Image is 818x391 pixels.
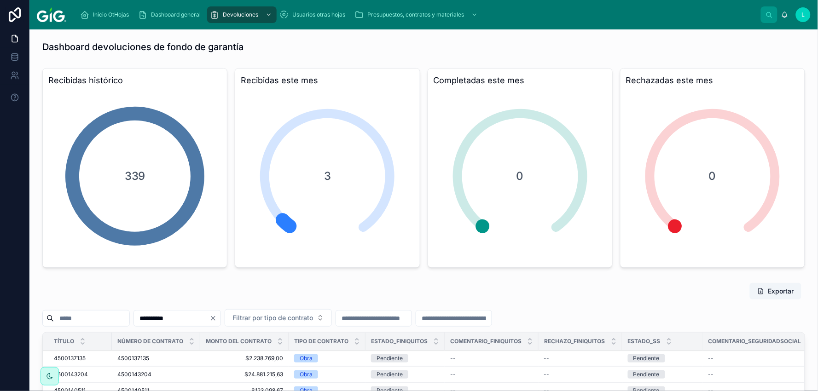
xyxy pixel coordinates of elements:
[54,371,88,378] span: 4500143204
[367,11,464,18] span: Presupuestos, contratos y materiales
[802,11,805,18] span: L
[544,355,550,362] span: --
[434,74,607,87] h3: Completadas este mes
[628,338,661,345] span: Estado_SS
[450,338,522,345] span: Comentario_finiquitos
[708,371,714,378] span: --
[352,6,482,23] a: Presupuestos, contratos y materiales
[300,354,313,362] div: Obra
[54,355,86,362] span: 4500137135
[708,338,801,345] span: Comentario_SeguridadSocial
[377,354,403,362] div: Pendiente
[37,7,66,22] img: App logo
[77,6,135,23] a: Inicio OtHojas
[450,355,456,362] span: --
[626,74,799,87] h3: Rechazadas este mes
[151,11,201,18] span: Dashboard general
[207,6,277,23] a: Devoluciones
[544,371,550,378] span: --
[117,338,183,345] span: Número de contrato
[206,371,283,378] span: $24.881.215,63
[633,354,660,362] div: Pendiente
[294,338,348,345] span: Tipo de contrato
[42,40,244,53] h1: Dashboard devoluciones de fondo de garantía
[489,169,551,184] span: 0
[544,338,605,345] span: Rechazo_Finiquitos
[223,11,258,18] span: Devoluciones
[300,370,313,379] div: Obra
[296,169,359,184] span: 3
[117,371,151,378] span: 4500143204
[377,370,403,379] div: Pendiente
[48,74,221,87] h3: Recibidas histórico
[209,315,220,322] button: Clear
[277,6,352,23] a: Usuarios otras hojas
[371,338,428,345] span: Estado_Finiquitos
[206,338,272,345] span: Monto del contrato
[633,370,660,379] div: Pendiente
[225,309,332,327] button: Select Button
[292,11,345,18] span: Usuarios otras hojas
[450,371,456,378] span: --
[750,283,801,299] button: Exportar
[135,6,207,23] a: Dashboard general
[681,169,744,184] span: 0
[54,338,74,345] span: Título
[74,5,761,25] div: scrollable content
[104,169,166,184] span: 339
[232,313,313,322] span: Filtrar por tipo de contrato
[117,355,149,362] span: 4500137135
[708,355,714,362] span: --
[93,11,129,18] span: Inicio OtHojas
[241,74,414,87] h3: Recibidas este mes
[206,355,283,362] span: $2.238.769,00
